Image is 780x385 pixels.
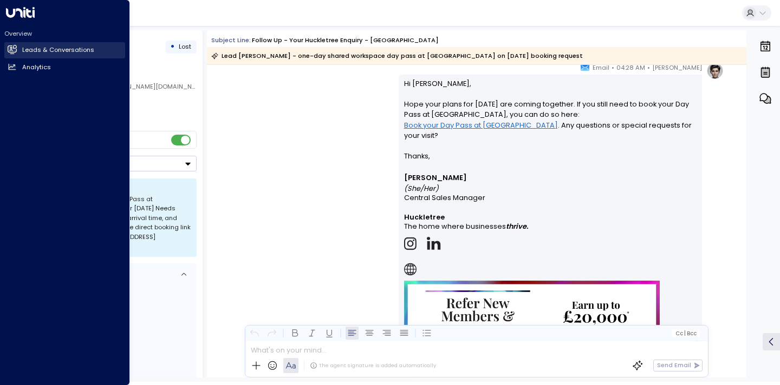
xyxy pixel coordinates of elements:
span: Subject Line: [211,36,251,44]
a: Leads & Conversations [4,42,125,58]
strong: thrive. [506,222,528,231]
strong: Huckletree [404,213,445,222]
div: Lead [PERSON_NAME] - one-day shared workspace day pass at [GEOGRAPHIC_DATA] on [DATE] booking req... [211,50,583,61]
span: Lost [179,42,191,51]
span: [PERSON_NAME] [652,62,702,73]
img: profile-logo.png [706,62,724,79]
div: The agent signature is added automatically [310,362,436,369]
span: Cc Bcc [675,330,697,336]
span: | [684,330,686,336]
h2: Analytics [22,63,51,72]
div: • [170,39,175,55]
button: Cc|Bcc [672,329,700,337]
a: Analytics [4,59,125,75]
em: (She/Her) [404,184,439,193]
a: Book your Day Pass at [GEOGRAPHIC_DATA] [404,120,558,130]
span: • [612,62,614,73]
div: Follow up - Your Huckletree Enquiry - [GEOGRAPHIC_DATA] [252,36,439,45]
button: Undo [248,327,261,340]
h2: Overview [4,29,125,38]
img: https://www.huckletree.com/refer-someone [404,281,660,385]
strong: [PERSON_NAME] [404,173,467,182]
button: Redo [265,327,278,340]
p: Hi [PERSON_NAME], Hope your plans for [DATE] are coming together. If you still need to book your ... [404,78,697,151]
span: 04:28 AM [616,62,645,73]
span: Central Sales Manager [404,193,485,203]
span: The home where businesses [404,222,506,231]
span: • [647,62,650,73]
h2: Leads & Conversations [22,45,94,55]
span: Email [593,62,609,73]
span: Thanks, [404,151,430,161]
